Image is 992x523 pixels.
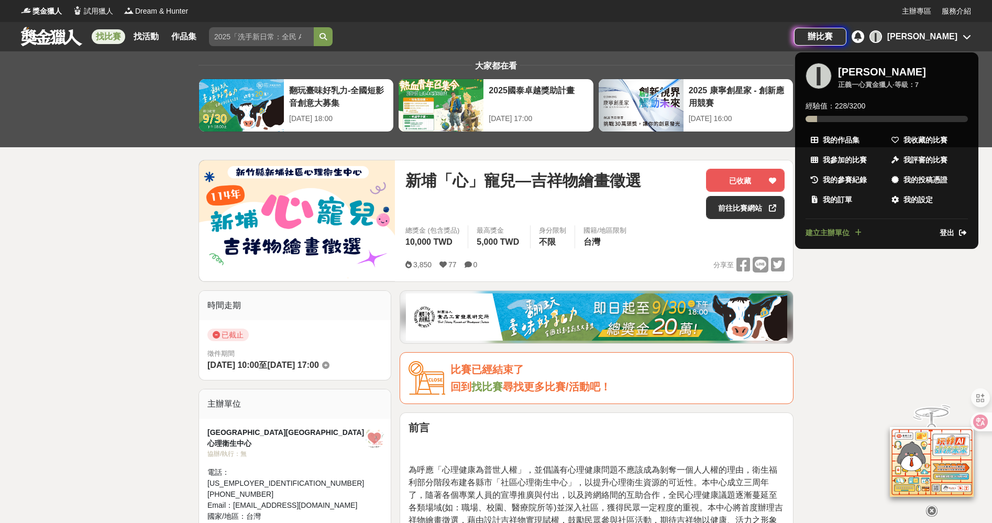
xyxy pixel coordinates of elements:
span: 登出 [940,227,954,238]
span: 我評審的比賽 [903,155,947,166]
div: I [806,63,832,89]
span: 我參加的比賽 [823,155,867,166]
div: [PERSON_NAME] [838,66,926,78]
div: 正義一心賞金獵人 [838,80,892,90]
a: 我的設定 [887,190,967,209]
span: 經驗值： 228 / 3200 [806,101,865,112]
a: 我的訂單 [806,190,887,209]
a: 我參加的比賽 [806,150,887,169]
span: 我收藏的比賽 [903,135,947,146]
a: 我的投稿憑證 [887,170,967,189]
a: 我評審的比賽 [887,150,967,169]
a: 登出 [940,227,968,238]
a: 我的作品集 [806,130,887,149]
span: 建立主辦單位 [806,227,850,238]
img: d2146d9a-e6f6-4337-9592-8cefde37ba6b.png [890,427,974,497]
span: · [892,80,895,90]
span: 我的設定 [903,194,933,205]
span: 我的投稿憑證 [903,175,947,186]
span: 我的訂單 [823,194,852,205]
span: 我的作品集 [823,135,859,146]
div: 等級： 7 [895,80,919,90]
a: 我的參賽紀錄 [806,170,887,189]
a: 我收藏的比賽 [887,130,967,149]
span: 我的參賽紀錄 [823,175,867,186]
a: 建立主辦單位 [806,227,863,238]
a: 辦比賽 [794,28,846,46]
